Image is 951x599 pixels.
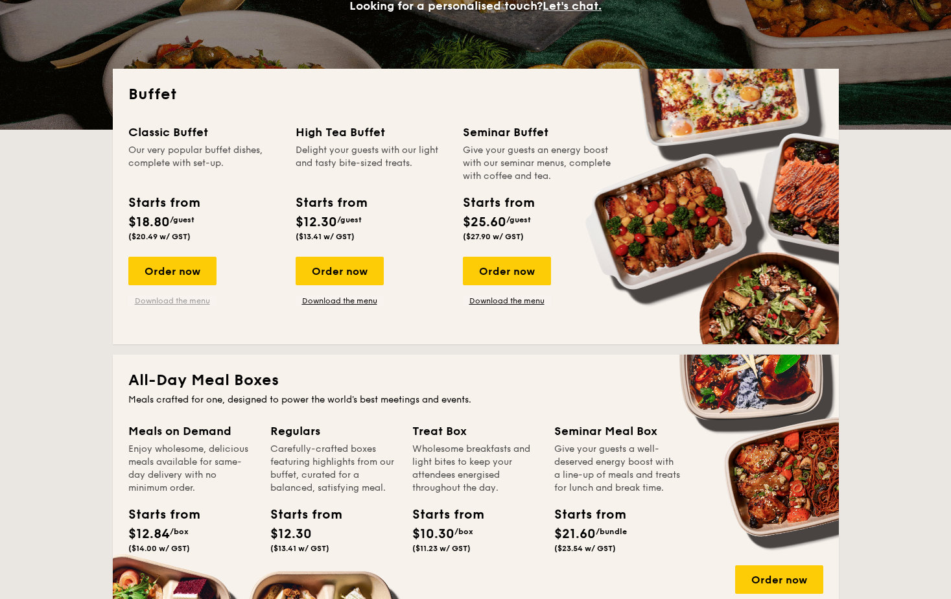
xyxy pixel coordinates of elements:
[128,232,191,241] span: ($20.49 w/ GST)
[412,422,539,440] div: Treat Box
[463,144,615,183] div: Give your guests an energy boost with our seminar menus, complete with coffee and tea.
[128,370,823,391] h2: All-Day Meal Boxes
[128,257,217,285] div: Order now
[463,296,551,306] a: Download the menu
[128,84,823,105] h2: Buffet
[270,443,397,495] div: Carefully-crafted boxes featuring highlights from our buffet, curated for a balanced, satisfying ...
[128,443,255,495] div: Enjoy wholesome, delicious meals available for same-day delivery with no minimum order.
[270,526,312,542] span: $12.30
[463,193,534,213] div: Starts from
[270,544,329,553] span: ($13.41 w/ GST)
[170,527,189,536] span: /box
[506,215,531,224] span: /guest
[128,393,823,406] div: Meals crafted for one, designed to power the world's best meetings and events.
[554,422,681,440] div: Seminar Meal Box
[463,123,615,141] div: Seminar Buffet
[596,527,627,536] span: /bundle
[454,527,473,536] span: /box
[270,422,397,440] div: Regulars
[170,215,194,224] span: /guest
[554,526,596,542] span: $21.60
[128,144,280,183] div: Our very popular buffet dishes, complete with set-up.
[463,232,524,241] span: ($27.90 w/ GST)
[128,193,199,213] div: Starts from
[554,544,616,553] span: ($23.54 w/ GST)
[463,215,506,230] span: $25.60
[412,526,454,542] span: $10.30
[128,123,280,141] div: Classic Buffet
[296,144,447,183] div: Delight your guests with our light and tasty bite-sized treats.
[554,443,681,495] div: Give your guests a well-deserved energy boost with a line-up of meals and treats for lunch and br...
[128,505,187,524] div: Starts from
[128,215,170,230] span: $18.80
[412,505,471,524] div: Starts from
[296,215,337,230] span: $12.30
[128,526,170,542] span: $12.84
[296,257,384,285] div: Order now
[128,422,255,440] div: Meals on Demand
[296,193,366,213] div: Starts from
[296,296,384,306] a: Download the menu
[128,544,190,553] span: ($14.00 w/ GST)
[412,544,471,553] span: ($11.23 w/ GST)
[412,443,539,495] div: Wholesome breakfasts and light bites to keep your attendees energised throughout the day.
[337,215,362,224] span: /guest
[128,296,217,306] a: Download the menu
[735,565,823,594] div: Order now
[270,505,329,524] div: Starts from
[296,123,447,141] div: High Tea Buffet
[463,257,551,285] div: Order now
[296,232,355,241] span: ($13.41 w/ GST)
[554,505,613,524] div: Starts from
